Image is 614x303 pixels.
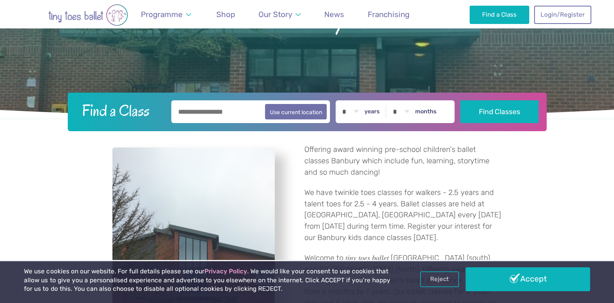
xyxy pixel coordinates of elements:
p: We have twinkle toes classes for walkers - 2.5 years and talent toes for 2.5 - 4 years. Ballet cl... [304,187,502,243]
a: Our Story [254,5,304,24]
a: Find a Class [470,6,529,24]
a: Franchising [364,5,414,24]
img: tiny toes ballet [23,4,153,26]
h2: Find a Class [75,100,166,121]
a: News [321,5,348,24]
span: Programme [141,10,183,19]
span: Franchising [368,10,409,19]
a: Programme [137,5,195,24]
a: Login/Register [534,6,591,24]
button: Use current location [265,104,327,119]
button: Find Classes [460,100,539,123]
a: Accept [465,267,590,291]
label: months [415,108,437,115]
a: Reject [420,271,459,287]
a: Shop [213,5,239,24]
span: Our Story [259,10,292,19]
p: Offering award winning pre-school children's ballet classes Banbury which include fun, learning, ... [304,144,502,178]
span: Shop [216,10,235,19]
label: years [364,108,380,115]
a: Privacy Policy [204,268,247,275]
span: News [324,10,344,19]
p: We use cookies on our website. For full details please see our . We would like your consent to us... [24,267,392,294]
